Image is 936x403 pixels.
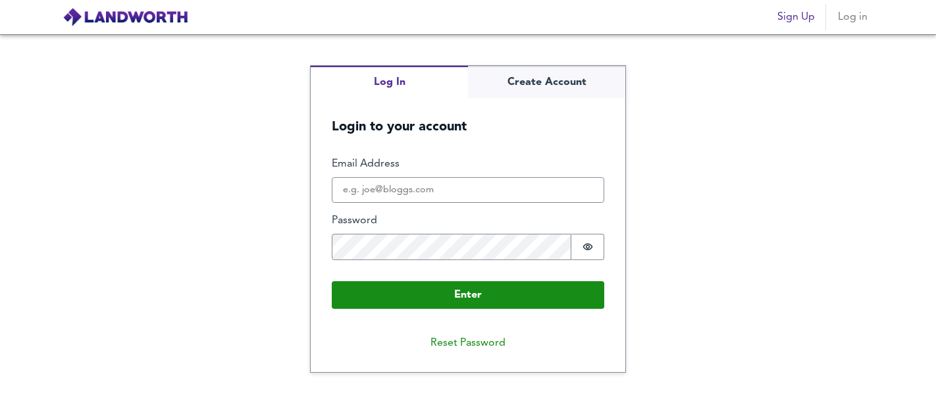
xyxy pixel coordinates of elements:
h5: Login to your account [311,98,625,136]
label: Email Address [332,157,604,172]
span: Log in [837,8,868,26]
span: Sign Up [777,8,815,26]
button: Log In [311,66,468,98]
button: Log in [831,4,873,30]
button: Enter [332,281,604,309]
input: e.g. joe@bloggs.com [332,177,604,203]
img: logo [63,7,188,27]
button: Create Account [468,66,625,98]
label: Password [332,213,604,228]
button: Show password [571,234,604,260]
button: Sign Up [772,4,820,30]
button: Reset Password [420,330,516,356]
